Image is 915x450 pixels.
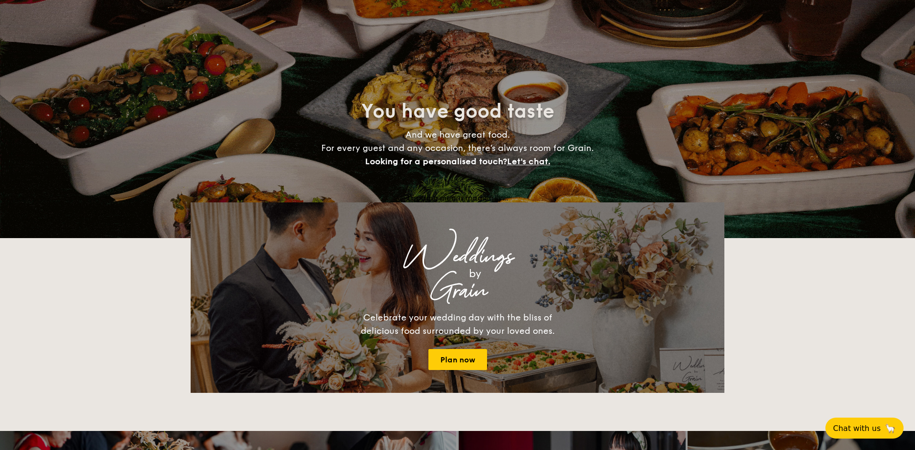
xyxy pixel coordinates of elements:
[825,418,904,439] button: Chat with us🦙
[310,265,640,282] div: by
[191,193,724,202] div: Loading menus magically...
[428,349,487,370] a: Plan now
[833,424,881,433] span: Chat with us
[274,248,640,265] div: Weddings
[274,282,640,300] div: Grain
[884,423,896,434] span: 🦙
[350,311,565,338] div: Celebrate your wedding day with the bliss of delicious food surrounded by your loved ones.
[507,156,550,167] span: Let's chat.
